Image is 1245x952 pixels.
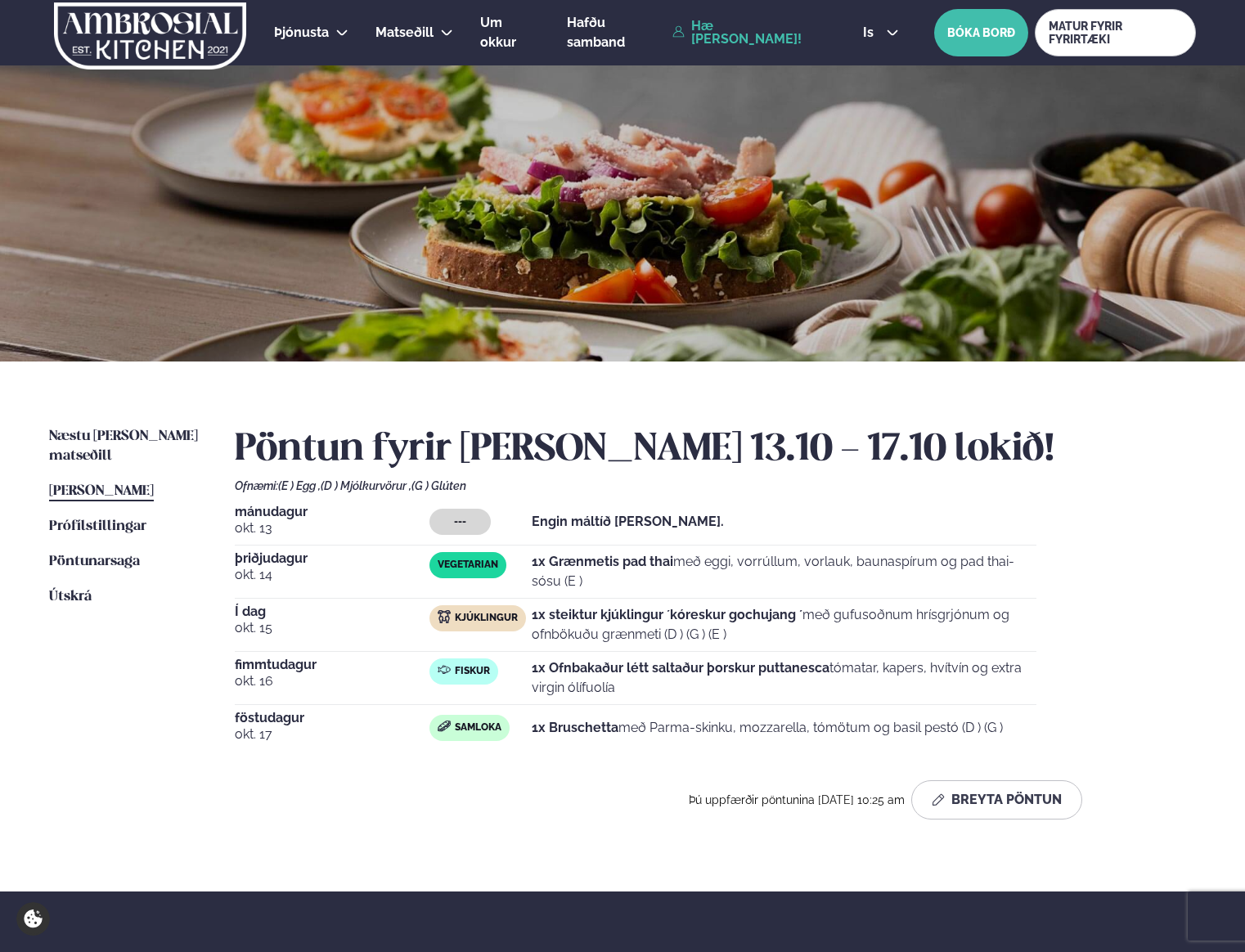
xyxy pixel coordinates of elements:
[321,479,411,492] span: (D ) Mjólkurvörur ,
[235,712,429,725] span: föstudagur
[532,718,1003,738] p: með Parma-skinku, mozzarella, tómötum og basil pestó (D ) (G )
[235,618,429,638] span: okt. 15
[235,565,429,585] span: okt. 14
[235,725,429,744] span: okt. 17
[16,902,50,936] a: Cookie settings
[49,587,92,607] a: Útskrá
[274,23,329,43] a: Þjónusta
[455,665,490,678] span: Fiskur
[49,482,154,501] a: [PERSON_NAME]
[235,605,429,618] span: Í dag
[52,2,248,70] img: logo
[850,26,911,39] button: is
[49,519,146,533] span: Prófílstillingar
[49,552,140,572] a: Pöntunarsaga
[235,479,1196,492] div: Ofnæmi:
[49,484,154,498] span: [PERSON_NAME]
[235,427,1196,473] h2: Pöntun fyrir [PERSON_NAME] 13.10 - 17.10 lokið!
[454,515,466,528] span: ---
[480,13,540,52] a: Um okkur
[863,26,879,39] span: is
[438,610,451,623] img: chicken.svg
[375,23,434,43] a: Matseðill
[532,607,802,622] strong: 1x steiktur kjúklingur ´kóreskur gochujang ´
[438,663,451,676] img: fish.svg
[235,552,429,565] span: þriðjudagur
[567,15,625,50] span: Hafðu samband
[49,429,198,463] span: Næstu [PERSON_NAME] matseðill
[278,479,321,492] span: (E ) Egg ,
[438,721,451,732] img: sandwich-new-16px.svg
[532,660,829,676] strong: 1x Ofnbakaður létt saltaður þorskur puttanesca
[375,25,434,40] span: Matseðill
[49,555,140,568] span: Pöntunarsaga
[480,15,516,50] span: Um okkur
[49,590,92,604] span: Útskrá
[532,658,1036,698] p: tómatar, kapers, hvítvín og extra virgin ólífuolía
[49,427,202,466] a: Næstu [PERSON_NAME] matseðill
[235,658,429,671] span: fimmtudagur
[532,605,1036,644] p: með gufusoðnum hrísgrjónum og ofnbökuðu grænmeti (D ) (G ) (E )
[1035,9,1196,56] a: MATUR FYRIR FYRIRTÆKI
[934,9,1028,56] button: BÓKA BORÐ
[689,793,905,806] span: Þú uppfærðir pöntunina [DATE] 10:25 am
[274,25,329,40] span: Þjónusta
[455,612,518,625] span: Kjúklingur
[235,505,429,519] span: mánudagur
[411,479,466,492] span: (G ) Glúten
[49,517,146,537] a: Prófílstillingar
[532,554,673,569] strong: 1x Grænmetis pad thai
[438,559,498,572] span: Vegetarian
[235,519,429,538] span: okt. 13
[455,721,501,734] span: Samloka
[567,13,664,52] a: Hafðu samband
[911,780,1082,820] button: Breyta Pöntun
[235,671,429,691] span: okt. 16
[672,20,826,46] a: Hæ [PERSON_NAME]!
[532,514,724,529] strong: Engin máltíð [PERSON_NAME].
[532,552,1036,591] p: með eggi, vorrúllum, vorlauk, baunaspírum og pad thai-sósu (E )
[532,720,618,735] strong: 1x Bruschetta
